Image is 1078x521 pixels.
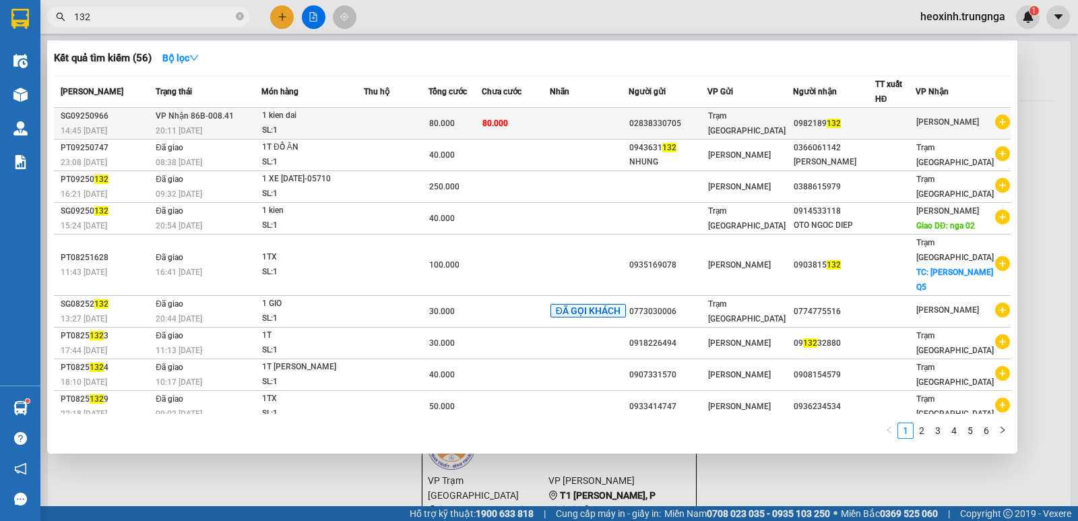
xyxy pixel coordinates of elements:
[916,305,979,315] span: [PERSON_NAME]
[429,307,455,316] span: 30.000
[56,12,65,22] span: search
[61,251,152,265] div: PT08251628
[914,423,929,438] a: 2
[156,175,183,184] span: Đã giao
[156,126,202,135] span: 20:11 [DATE]
[995,366,1010,381] span: plus-circle
[152,47,210,69] button: Bộ lọcdown
[61,173,152,187] div: PT09250
[708,402,771,411] span: [PERSON_NAME]
[61,221,107,231] span: 15:24 [DATE]
[13,401,28,415] img: warehouse-icon
[61,314,107,324] span: 13:27 [DATE]
[429,119,455,128] span: 80.000
[13,54,28,68] img: warehouse-icon
[156,221,202,231] span: 20:54 [DATE]
[708,150,771,160] span: [PERSON_NAME]
[7,75,16,84] span: environment
[262,328,363,343] div: 1T
[794,368,874,382] div: 0908154579
[429,402,455,411] span: 50.000
[946,423,962,439] li: 4
[156,331,183,340] span: Đã giao
[916,87,949,96] span: VP Nhận
[978,423,994,439] li: 6
[995,178,1010,193] span: plus-circle
[916,221,975,231] span: Giao DĐ: nga 02
[94,206,108,216] span: 132
[156,394,183,404] span: Đã giao
[262,311,363,326] div: SL: 1
[7,74,89,115] b: T1 [PERSON_NAME], P Phú Thuỷ
[262,360,363,375] div: 1T [PERSON_NAME]
[629,305,707,319] div: 0773030006
[262,155,363,170] div: SL: 1
[262,297,363,311] div: 1 GIO
[94,175,108,184] span: 132
[881,423,897,439] button: left
[14,493,27,505] span: message
[156,158,202,167] span: 08:38 [DATE]
[262,265,363,280] div: SL: 1
[61,268,107,277] span: 11:43 [DATE]
[708,206,786,231] span: Trạm [GEOGRAPHIC_DATA]
[995,303,1010,317] span: plus-circle
[429,182,459,191] span: 250.000
[629,400,707,414] div: 0933414747
[61,346,107,355] span: 17:44 [DATE]
[364,87,389,96] span: Thu hộ
[90,363,104,372] span: 132
[916,117,979,127] span: [PERSON_NAME]
[156,409,202,419] span: 09:02 [DATE]
[482,119,508,128] span: 80.000
[794,204,874,218] div: 0914533118
[262,392,363,406] div: 1TX
[156,377,202,387] span: 10:17 [DATE]
[262,123,363,138] div: SL: 1
[262,250,363,265] div: 1TX
[875,80,902,104] span: TT xuất HĐ
[794,141,874,155] div: 0366061142
[794,155,874,169] div: [PERSON_NAME]
[916,175,994,199] span: Trạm [GEOGRAPHIC_DATA]
[262,109,363,123] div: 1 kien dai
[61,87,123,96] span: [PERSON_NAME]
[708,299,786,324] span: Trạm [GEOGRAPHIC_DATA]
[61,297,152,311] div: SG08252
[662,143,676,152] span: 132
[794,117,874,131] div: 0982189
[236,12,244,20] span: close-circle
[916,206,979,216] span: [PERSON_NAME]
[793,87,837,96] span: Người nhận
[916,363,994,387] span: Trạm [GEOGRAPHIC_DATA]
[90,394,104,404] span: 132
[629,336,707,350] div: 0918226494
[11,9,29,29] img: logo-vxr
[995,334,1010,349] span: plus-circle
[429,370,455,379] span: 40.000
[61,158,107,167] span: 23:08 [DATE]
[979,423,994,438] a: 6
[156,87,192,96] span: Trạng thái
[262,172,363,187] div: 1 XE [DATE]-05710
[61,141,152,155] div: PT09250747
[61,329,152,343] div: PT0825 3
[61,204,152,218] div: SG09250
[629,141,707,155] div: 0943631
[162,53,199,63] strong: Bộ lọc
[916,143,994,167] span: Trạm [GEOGRAPHIC_DATA]
[156,299,183,309] span: Đã giao
[14,462,27,475] span: notification
[708,260,771,270] span: [PERSON_NAME]
[629,155,707,169] div: NHUNG
[803,338,817,348] span: 132
[995,256,1010,271] span: plus-circle
[629,117,707,131] div: 02838330705
[13,88,28,102] img: warehouse-icon
[930,423,946,439] li: 3
[7,7,195,32] li: Trung Nga
[708,182,771,191] span: [PERSON_NAME]
[482,87,521,96] span: Chưa cước
[61,392,152,406] div: PT0825 9
[90,331,104,340] span: 132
